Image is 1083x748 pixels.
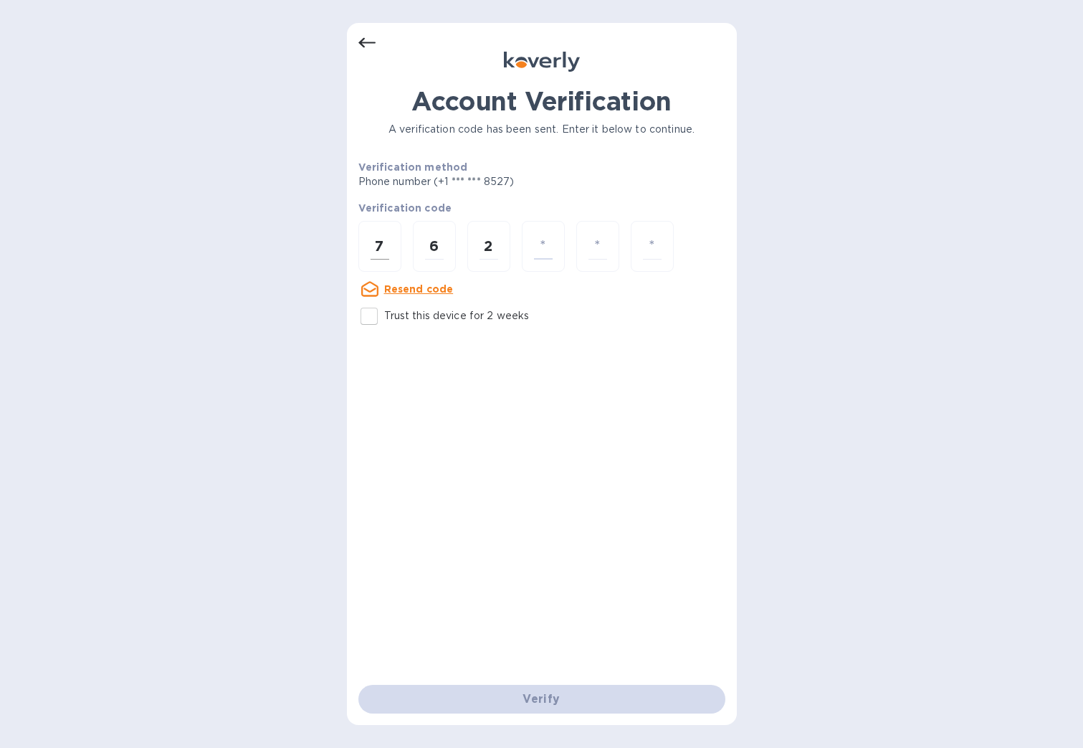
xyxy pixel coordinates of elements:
b: Verification method [358,161,468,173]
p: A verification code has been sent. Enter it below to continue. [358,122,725,137]
h1: Account Verification [358,86,725,116]
p: Trust this device for 2 weeks [384,308,530,323]
p: Phone number (+1 *** *** 8527) [358,174,624,189]
u: Resend code [384,283,454,295]
p: Verification code [358,201,725,215]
